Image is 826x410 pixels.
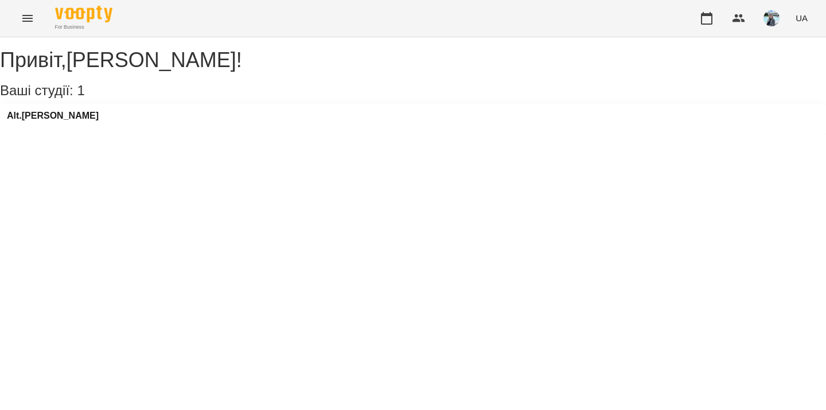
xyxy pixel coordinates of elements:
[7,111,99,121] a: Alt.[PERSON_NAME]
[763,10,780,26] img: 5f5d05e36eea6ba19bdf33a6aeece79a.jpg
[791,7,812,29] button: UA
[14,5,41,32] button: Menu
[55,6,112,22] img: Voopty Logo
[796,12,808,24] span: UA
[55,24,112,31] span: For Business
[77,83,84,98] span: 1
